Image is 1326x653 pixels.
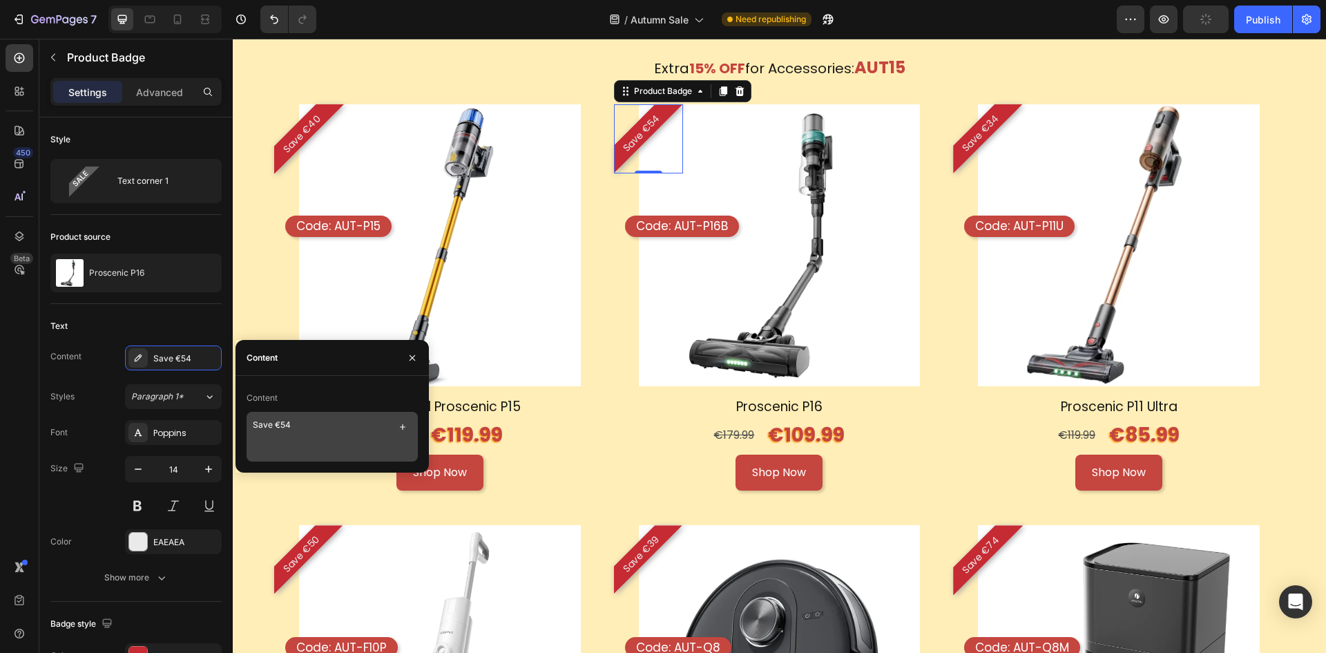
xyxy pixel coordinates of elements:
button: Show more [50,565,222,590]
span: / [624,12,628,27]
h1: Proscenic P16 [381,359,713,379]
div: 450 [13,147,33,158]
p: Shop Now [859,424,913,444]
p: 7 [90,11,97,28]
pre: Save €50 [39,485,99,546]
button: Paragraph 1* [125,384,222,409]
div: Font [50,426,68,439]
div: Text corner 1 [117,165,202,197]
div: Poppins [153,427,218,439]
div: Open Intercom Messenger [1279,585,1312,618]
div: Content [247,352,278,364]
p: Proscenic P16 [89,268,144,278]
div: Show more [104,571,169,585]
p: Product Badge [67,49,216,66]
div: Product source [50,231,110,243]
p: Code: AUT-P11U [742,180,831,195]
div: Badge style [50,615,115,634]
div: Product Badge [398,46,462,59]
p: €109.99 [535,379,612,414]
pre: Save €54 [378,64,439,126]
s: €179.99 [481,388,521,404]
p: Code: AUT-F10P [64,601,154,616]
a: Shop Now [843,416,930,453]
p: Code: AUT-P16B [403,180,495,195]
div: EAEAEA [153,536,218,549]
h1: Proscenic P11 Ultra [720,359,1052,379]
pre: Save €39 [378,485,439,546]
div: Publish [1246,12,1280,27]
div: Color [50,536,72,548]
div: Style [50,133,70,146]
span: Need republishing [736,13,806,26]
p: Code: AUT-Q8 [403,601,488,616]
p: Advanced [136,85,183,100]
a: Shop Now [503,416,590,453]
div: Content [247,392,278,404]
s: €119.99 [825,388,863,404]
p: Code: AUT-Q8M [742,601,836,616]
a: Proscenic P16 [406,66,688,348]
img: Proscenic P11 Ultra Proscenic [745,66,1027,348]
a: Proscenic P11 Ultra [745,66,1027,348]
p: €85.99 [876,379,947,414]
iframe: Design area [233,39,1326,653]
div: Undo/Redo [260,6,316,33]
div: Content [50,350,81,363]
div: Beta [10,253,33,264]
div: Text [50,320,68,332]
pre: Save €34 [718,64,779,126]
span: Autumn Sale [631,12,689,27]
img: product feature img [56,259,84,287]
pre: Save €74 [718,486,779,547]
p: Shop Now [519,424,573,444]
p: Settings [68,85,107,100]
div: Rich Text Editor. Editing area: main [534,378,613,415]
span: Paragraph 1* [131,390,184,403]
button: 7 [6,6,103,33]
div: Styles [50,390,75,403]
div: Rich Text Editor. Editing area: main [392,177,506,198]
button: Publish [1234,6,1292,33]
div: Size [50,460,87,478]
div: Save €54 [153,352,218,365]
